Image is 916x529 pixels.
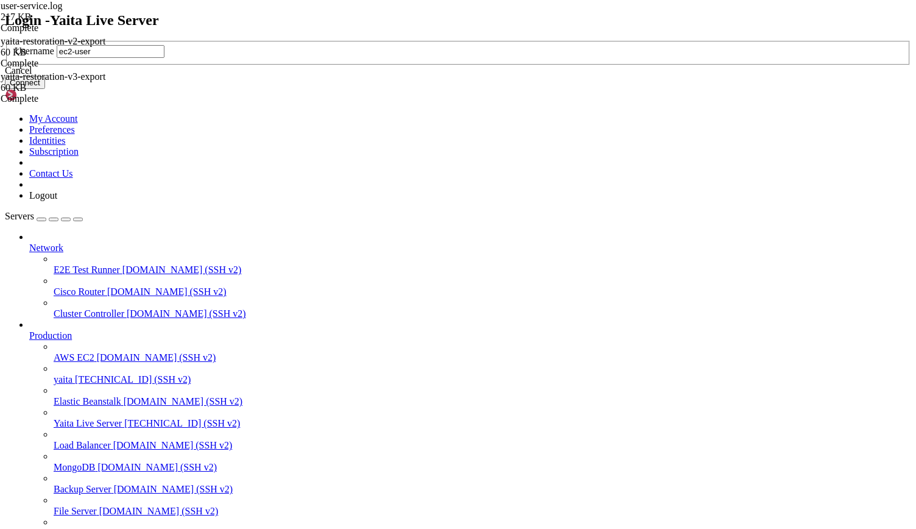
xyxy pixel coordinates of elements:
span: user-service.log [1,1,62,11]
div: Complete [1,93,122,104]
div: Complete [1,58,122,69]
span: yaita-restoration-v2-export [1,36,105,46]
span: yaita-restoration-v2-export [1,36,122,58]
div: 217 KB [1,12,122,23]
x-row: Connecting [TECHNICAL_ID]... [5,5,757,15]
div: (0, 1) [5,15,10,26]
div: 60 KB [1,47,122,58]
span: user-service.log [1,1,122,23]
div: 60 KB [1,82,122,93]
span: yaita-restoration-v3-export [1,71,105,82]
span: yaita-restoration-v3-export [1,71,122,93]
div: Complete [1,23,122,34]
